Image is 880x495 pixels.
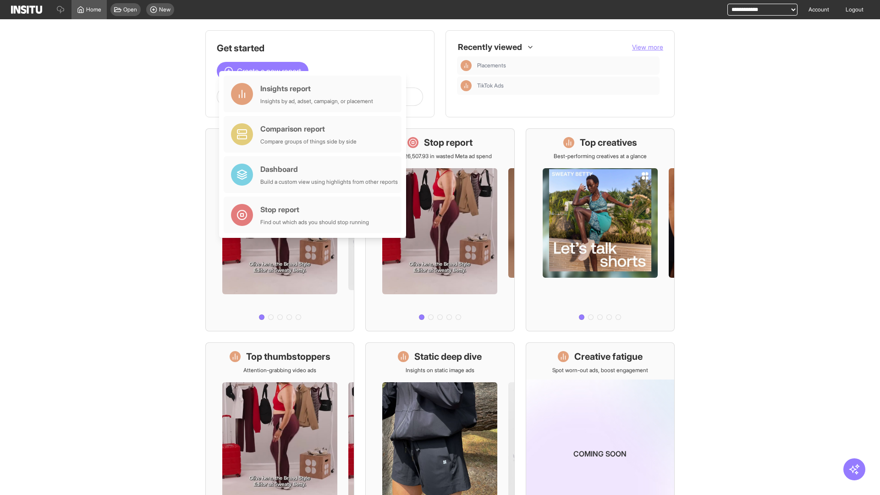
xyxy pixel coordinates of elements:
button: Create a new report [217,62,308,80]
div: Insights by ad, adset, campaign, or placement [260,98,373,105]
span: View more [632,43,663,51]
div: Find out which ads you should stop running [260,219,369,226]
h1: Stop report [424,136,473,149]
span: TikTok Ads [477,82,656,89]
p: Attention-grabbing video ads [243,367,316,374]
div: Build a custom view using highlights from other reports [260,178,398,186]
img: Logo [11,5,42,14]
a: Top creativesBest-performing creatives at a glance [526,128,675,331]
div: Insights [461,60,472,71]
p: Best-performing creatives at a glance [554,153,647,160]
div: Compare groups of things side by side [260,138,357,145]
p: Insights on static image ads [406,367,474,374]
div: Insights [461,80,472,91]
span: Placements [477,62,656,69]
p: Save £26,507.93 in wasted Meta ad spend [388,153,492,160]
span: Create a new report [237,66,301,77]
span: TikTok Ads [477,82,504,89]
span: Home [86,6,101,13]
div: Insights report [260,83,373,94]
span: Open [123,6,137,13]
div: Comparison report [260,123,357,134]
button: View more [632,43,663,52]
a: What's live nowSee all active ads instantly [205,128,354,331]
div: Dashboard [260,164,398,175]
h1: Top creatives [580,136,637,149]
span: New [159,6,170,13]
h1: Static deep dive [414,350,482,363]
h1: Get started [217,42,423,55]
div: Stop report [260,204,369,215]
h1: Top thumbstoppers [246,350,330,363]
a: Stop reportSave £26,507.93 in wasted Meta ad spend [365,128,514,331]
span: Placements [477,62,506,69]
